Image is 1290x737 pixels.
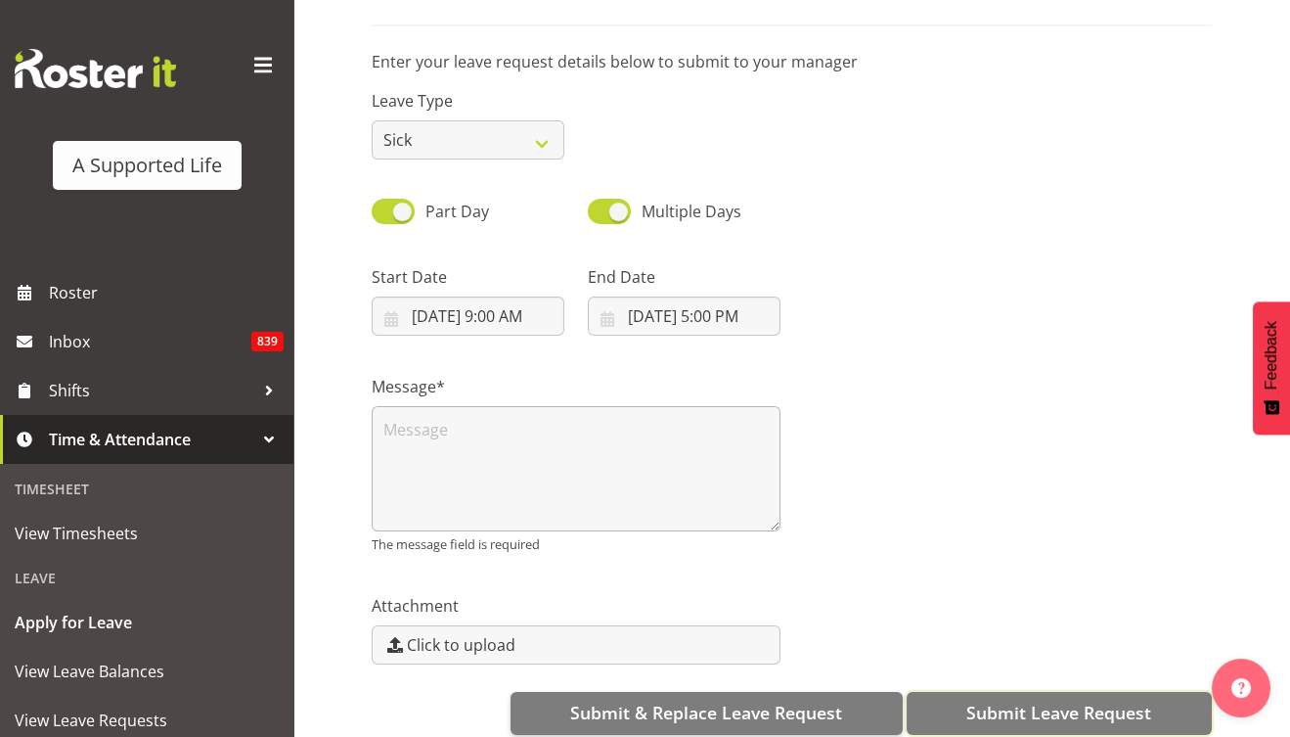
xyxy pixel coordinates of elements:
span: Feedback [1263,321,1280,390]
p: Enter your leave request details below to submit to your manager [372,50,1212,73]
span: Shifts [49,376,254,405]
button: Submit Leave Request [907,692,1212,735]
span: Roster [49,278,284,307]
p: The message field is required [372,535,780,554]
span: View Leave Requests [15,706,279,735]
a: View Leave Balances [5,647,289,696]
span: Multiple Days [642,201,741,222]
button: Feedback - Show survey [1253,301,1290,435]
div: Leave [5,558,289,598]
label: End Date [588,265,780,289]
input: Click to select... [588,297,780,336]
input: Click to select... [372,297,564,336]
span: Inbox [49,327,251,356]
div: Timesheet [5,469,289,509]
span: Submit & Replace Leave Request [570,700,842,725]
a: Apply for Leave [5,598,289,647]
label: Leave Type [372,89,564,113]
span: View Timesheets [15,519,279,548]
span: Submit Leave Request [966,700,1151,725]
div: A Supported Life [72,151,222,180]
img: help-xxl-2.png [1231,678,1251,698]
span: View Leave Balances [15,657,279,686]
span: Apply for Leave [15,608,279,637]
span: 839 [251,332,284,351]
label: Message* [372,375,780,398]
button: Submit & Replace Leave Request [511,692,903,735]
span: Time & Attendance [49,425,254,454]
img: Rosterit website logo [15,49,176,88]
span: Click to upload [407,633,515,657]
label: Attachment [372,594,780,618]
span: Part Day [425,201,489,222]
a: View Timesheets [5,509,289,558]
label: Start Date [372,265,564,289]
